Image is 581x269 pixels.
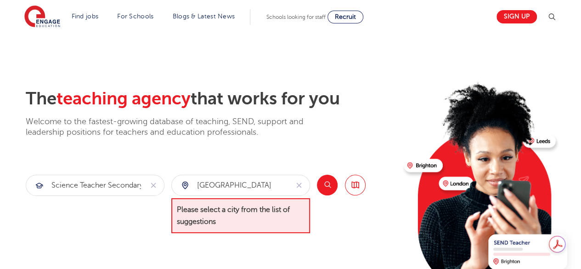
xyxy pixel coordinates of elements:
[171,198,310,234] span: Please select a city from the list of suggestions
[26,116,329,138] p: Welcome to the fastest-growing database of teaching, SEND, support and leadership positions for t...
[335,13,356,20] span: Recruit
[173,13,235,20] a: Blogs & Latest News
[24,6,60,29] img: Engage Education
[496,10,537,23] a: Sign up
[327,11,363,23] a: Recruit
[117,13,153,20] a: For Schools
[288,175,310,195] button: Clear
[317,175,338,195] button: Search
[26,175,164,196] div: Submit
[26,88,396,109] h2: The that works for you
[56,89,191,109] span: teaching agency
[72,13,99,20] a: Find jobs
[26,175,143,195] input: Submit
[172,175,288,195] input: Submit
[143,175,164,195] button: Clear
[266,14,326,20] span: Schools looking for staff
[171,175,310,196] div: Submit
